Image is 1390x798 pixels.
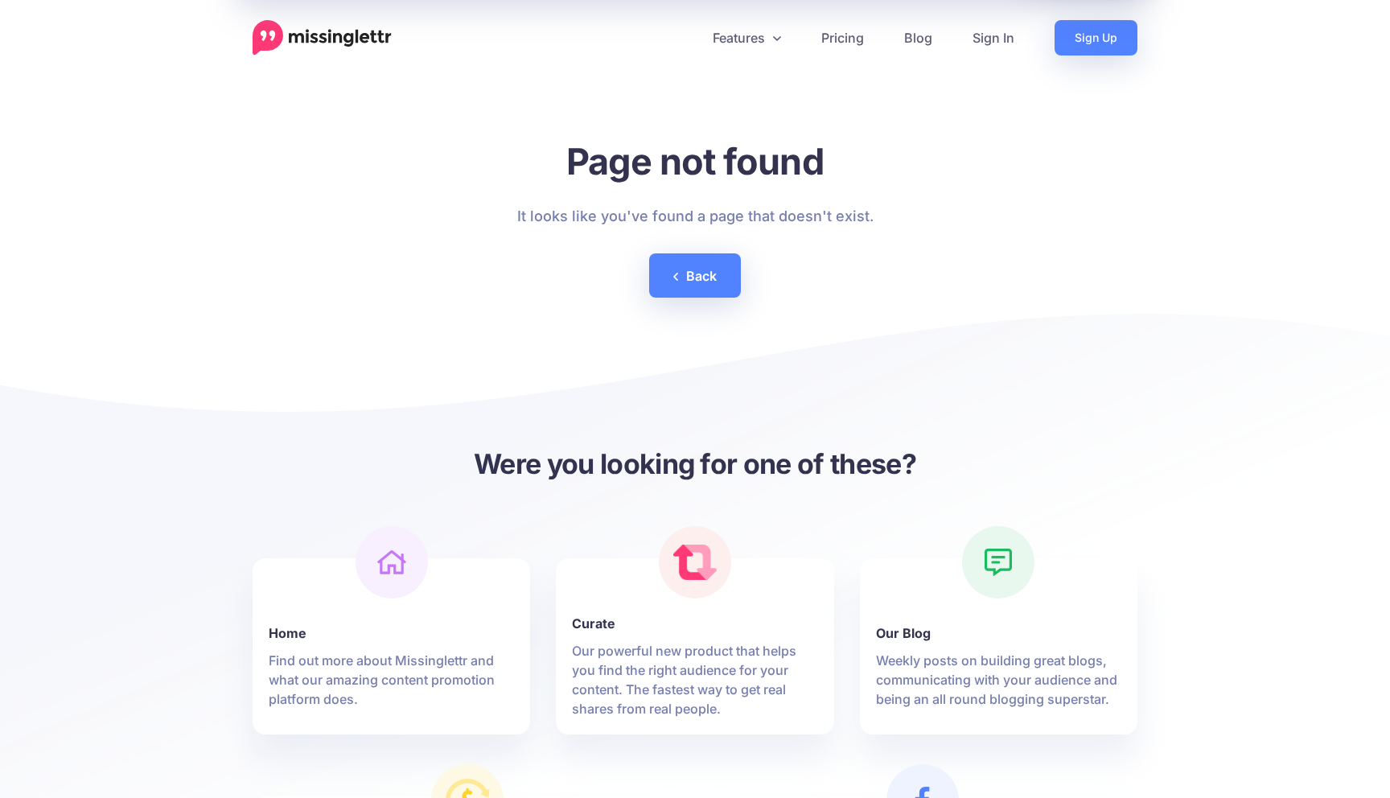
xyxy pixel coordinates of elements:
[876,604,1121,709] a: Our BlogWeekly posts on building great blogs, communicating with your audience and being an all r...
[876,623,1121,643] b: Our Blog
[876,651,1121,709] p: Weekly posts on building great blogs, communicating with your audience and being an all round blo...
[884,20,952,56] a: Blog
[649,253,741,298] a: Back
[673,545,717,580] img: curate.png
[253,446,1137,482] h3: Were you looking for one of these?
[1055,20,1137,56] a: Sign Up
[269,623,514,643] b: Home
[572,641,817,718] p: Our powerful new product that helps you find the right audience for your content. The fastest way...
[269,651,514,709] p: Find out more about Missinglettr and what our amazing content promotion platform does.
[517,204,874,229] p: It looks like you've found a page that doesn't exist.
[517,139,874,183] h1: Page not found
[952,20,1034,56] a: Sign In
[572,594,817,718] a: CurateOur powerful new product that helps you find the right audience for your content. The faste...
[572,614,817,633] b: Curate
[253,20,392,56] a: Home
[693,20,801,56] a: Features
[269,604,514,709] a: HomeFind out more about Missinglettr and what our amazing content promotion platform does.
[801,20,884,56] a: Pricing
